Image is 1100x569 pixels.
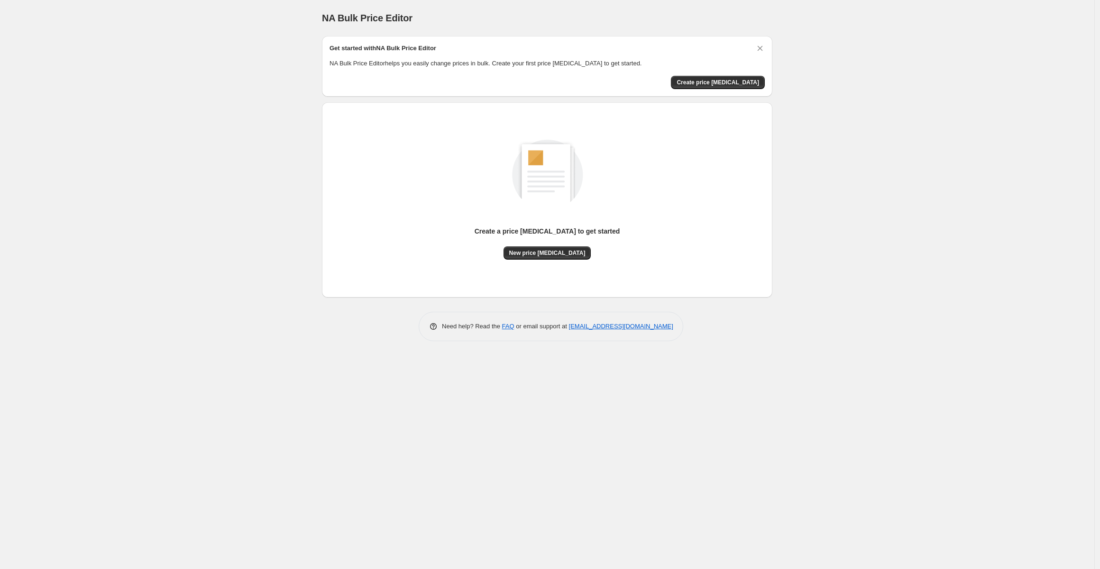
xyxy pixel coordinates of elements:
[502,323,514,330] a: FAQ
[330,44,436,53] h2: Get started with NA Bulk Price Editor
[322,13,412,23] span: NA Bulk Price Editor
[755,44,765,53] button: Dismiss card
[330,59,765,68] p: NA Bulk Price Editor helps you easily change prices in bulk. Create your first price [MEDICAL_DAT...
[671,76,765,89] button: Create price change job
[677,79,759,86] span: Create price [MEDICAL_DATA]
[509,249,586,257] span: New price [MEDICAL_DATA]
[504,246,591,260] button: New price [MEDICAL_DATA]
[475,226,620,236] p: Create a price [MEDICAL_DATA] to get started
[442,323,502,330] span: Need help? Read the
[514,323,569,330] span: or email support at
[569,323,673,330] a: [EMAIL_ADDRESS][DOMAIN_NAME]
